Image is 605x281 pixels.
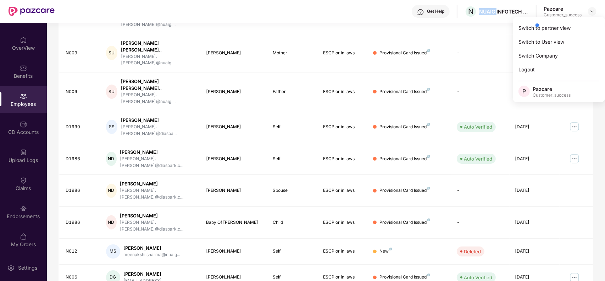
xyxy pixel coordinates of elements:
[124,245,181,252] div: [PERSON_NAME]
[66,156,95,162] div: D1986
[121,92,195,105] div: [PERSON_NAME].[PERSON_NAME]@nuaig....
[273,50,312,56] div: Mother
[464,248,481,255] div: Deleted
[206,124,261,130] div: [PERSON_NAME]
[273,88,312,95] div: Father
[323,248,362,255] div: ESCP or in laws
[427,218,430,221] img: svg+xml;base64,PHN2ZyB4bWxucz0iaHR0cDovL3d3dy53My5vcmcvMjAwMC9zdmciIHdpZHRoPSI4IiBoZWlnaHQ9IjgiIH...
[379,274,430,281] div: Provisional Card Issued
[120,149,195,156] div: [PERSON_NAME]
[513,49,605,63] div: Switch Company
[66,248,95,255] div: N012
[106,184,117,198] div: ND
[513,63,605,76] div: Logout
[206,274,261,281] div: [PERSON_NAME]
[468,7,473,16] span: N
[66,124,95,130] div: D1990
[379,187,430,194] div: Provisional Card Issued
[20,93,27,100] img: svg+xml;base64,PHN2ZyBpZD0iRW1wbG95ZWVzIiB4bWxucz0iaHR0cDovL3d3dy53My5vcmcvMjAwMC9zdmciIHdpZHRoPS...
[7,264,15,271] img: svg+xml;base64,PHN2ZyBpZD0iU2V0dGluZy0yMHgyMCIgeG1sbnM9Imh0dHA6Ly93d3cudzMub3JnLzIwMDAvc3ZnIiB3aW...
[206,50,261,56] div: [PERSON_NAME]
[106,244,120,259] div: MS
[533,86,571,92] div: Pazcare
[121,117,195,124] div: [PERSON_NAME]
[464,274,492,281] div: Auto Verified
[379,248,392,255] div: New
[427,155,430,158] img: svg+xml;base64,PHN2ZyB4bWxucz0iaHR0cDovL3d3dy53My5vcmcvMjAwMC9zdmciIHdpZHRoPSI4IiBoZWlnaHQ9IjgiIH...
[124,252,181,258] div: meenakshi.sharma@nuaig...
[124,271,162,277] div: [PERSON_NAME]
[379,219,430,226] div: Provisional Card Issued
[206,219,261,226] div: Baby Of [PERSON_NAME]
[464,155,492,162] div: Auto Verified
[106,152,117,166] div: ND
[513,35,605,49] div: Switch to User view
[389,248,392,250] img: svg+xml;base64,PHN2ZyB4bWxucz0iaHR0cDovL3d3dy53My5vcmcvMjAwMC9zdmciIHdpZHRoPSI4IiBoZWlnaHQ9IjgiIH...
[20,37,27,44] img: svg+xml;base64,PHN2ZyBpZD0iSG9tZSIgeG1sbnM9Imh0dHA6Ly93d3cudzMub3JnLzIwMDAvc3ZnIiB3aWR0aD0iMjAiIG...
[20,177,27,184] img: svg+xml;base64,PHN2ZyBpZD0iQ2xhaW0iIHhtbG5zPSJodHRwOi8vd3d3LnczLm9yZy8yMDAwL3N2ZyIgd2lkdGg9IjIwIi...
[273,156,312,162] div: Self
[106,215,117,229] div: ND
[273,124,312,130] div: Self
[20,149,27,156] img: svg+xml;base64,PHN2ZyBpZD0iVXBsb2FkX0xvZ3MiIGRhdGEtbmFtZT0iVXBsb2FkIExvZ3MiIHhtbG5zPSJodHRwOi8vd3...
[206,248,261,255] div: [PERSON_NAME]
[427,9,444,14] div: Get Help
[121,53,195,67] div: [PERSON_NAME].[PERSON_NAME]@nuaig....
[515,219,554,226] div: [DATE]
[379,156,430,162] div: Provisional Card Issued
[206,88,261,95] div: [PERSON_NAME]
[451,207,510,239] td: -
[273,187,312,194] div: Spouse
[121,78,195,92] div: [PERSON_NAME] [PERSON_NAME]..
[515,124,554,130] div: [DATE]
[427,187,430,190] img: svg+xml;base64,PHN2ZyB4bWxucz0iaHR0cDovL3d3dy53My5vcmcvMjAwMC9zdmciIHdpZHRoPSI4IiBoZWlnaHQ9IjgiIH...
[515,156,554,162] div: [DATE]
[106,85,118,99] div: SU
[515,274,554,281] div: [DATE]
[206,156,261,162] div: [PERSON_NAME]
[106,120,117,134] div: SS
[513,21,605,35] div: Switch to partner view
[66,219,95,226] div: D1986
[66,274,95,281] div: N006
[323,50,362,56] div: ESCP or in laws
[427,123,430,126] img: svg+xml;base64,PHN2ZyB4bWxucz0iaHR0cDovL3d3dy53My5vcmcvMjAwMC9zdmciIHdpZHRoPSI4IiBoZWlnaHQ9IjgiIH...
[427,88,430,91] img: svg+xml;base64,PHN2ZyB4bWxucz0iaHR0cDovL3d3dy53My5vcmcvMjAwMC9zdmciIHdpZHRoPSI4IiBoZWlnaHQ9IjgiIH...
[479,8,529,15] div: NUAIG INFOTECH PRIVATE LIMITED
[120,212,195,219] div: [PERSON_NAME]
[451,175,510,207] td: -
[417,9,424,16] img: svg+xml;base64,PHN2ZyBpZD0iSGVscC0zMngzMiIgeG1sbnM9Imh0dHA6Ly93d3cudzMub3JnLzIwMDAvc3ZnIiB3aWR0aD...
[323,156,362,162] div: ESCP or in laws
[427,49,430,52] img: svg+xml;base64,PHN2ZyB4bWxucz0iaHR0cDovL3d3dy53My5vcmcvMjAwMC9zdmciIHdpZHRoPSI4IiBoZWlnaHQ9IjgiIH...
[323,274,362,281] div: ESCP or in laws
[569,121,580,133] img: manageButton
[451,72,510,111] td: -
[20,205,27,212] img: svg+xml;base64,PHN2ZyBpZD0iRW5kb3JzZW1lbnRzIiB4bWxucz0iaHR0cDovL3d3dy53My5vcmcvMjAwMC9zdmciIHdpZH...
[544,5,582,12] div: Pazcare
[9,7,55,16] img: New Pazcare Logo
[544,12,582,18] div: Customer_success
[20,65,27,72] img: svg+xml;base64,PHN2ZyBpZD0iQmVuZWZpdHMiIHhtbG5zPSJodHRwOi8vd3d3LnczLm9yZy8yMDAwL3N2ZyIgd2lkdGg9Ij...
[16,264,39,271] div: Settings
[20,121,27,128] img: svg+xml;base64,PHN2ZyBpZD0iQ0RfQWNjb3VudHMiIGRhdGEtbmFtZT0iQ0QgQWNjb3VudHMiIHhtbG5zPSJodHRwOi8vd3...
[120,180,195,187] div: [PERSON_NAME]
[273,274,312,281] div: Self
[569,153,580,164] img: manageButton
[451,34,510,73] td: -
[20,233,27,240] img: svg+xml;base64,PHN2ZyBpZD0iTXlfT3JkZXJzIiBkYXRhLW5hbWU9Ik15IE9yZGVycyIgeG1sbnM9Imh0dHA6Ly93d3cudz...
[66,50,95,56] div: N009
[515,187,554,194] div: [DATE]
[379,88,430,95] div: Provisional Card Issued
[323,219,362,226] div: ESCP or in laws
[66,187,95,194] div: D1986
[323,124,362,130] div: ESCP or in laws
[121,40,195,53] div: [PERSON_NAME] [PERSON_NAME]..
[379,50,430,56] div: Provisional Card Issued
[589,9,595,14] img: svg+xml;base64,PHN2ZyBpZD0iRHJvcGRvd24tMzJ4MzIiIHhtbG5zPSJodHRwOi8vd3d3LnczLm9yZy8yMDAwL3N2ZyIgd2...
[120,156,195,169] div: [PERSON_NAME].[PERSON_NAME]@diaspark.c...
[464,123,492,130] div: Auto Verified
[120,187,195,201] div: [PERSON_NAME].[PERSON_NAME]@diaspark.c...
[427,274,430,276] img: svg+xml;base64,PHN2ZyB4bWxucz0iaHR0cDovL3d3dy53My5vcmcvMjAwMC9zdmciIHdpZHRoPSI4IiBoZWlnaHQ9IjgiIH...
[533,92,571,98] div: Customer_success
[121,124,195,137] div: [PERSON_NAME].[PERSON_NAME]@diaspa...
